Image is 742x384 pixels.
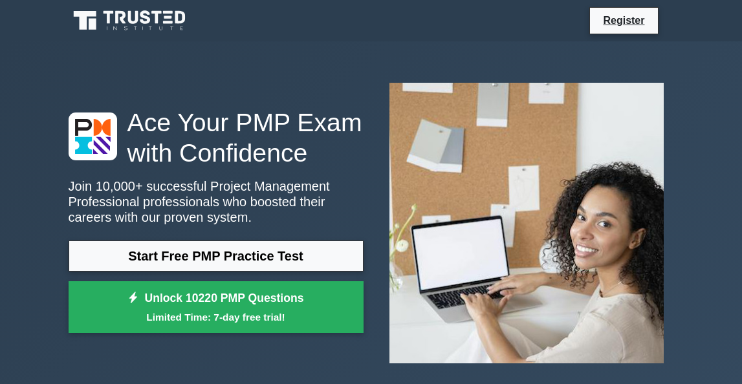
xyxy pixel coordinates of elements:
a: Start Free PMP Practice Test [69,240,364,272]
small: Limited Time: 7-day free trial! [85,310,347,325]
a: Register [595,12,652,28]
h1: Ace Your PMP Exam with Confidence [69,107,364,168]
a: Unlock 10220 PMP QuestionsLimited Time: 7-day free trial! [69,281,364,333]
p: Join 10,000+ successful Project Management Professional professionals who boosted their careers w... [69,178,364,225]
